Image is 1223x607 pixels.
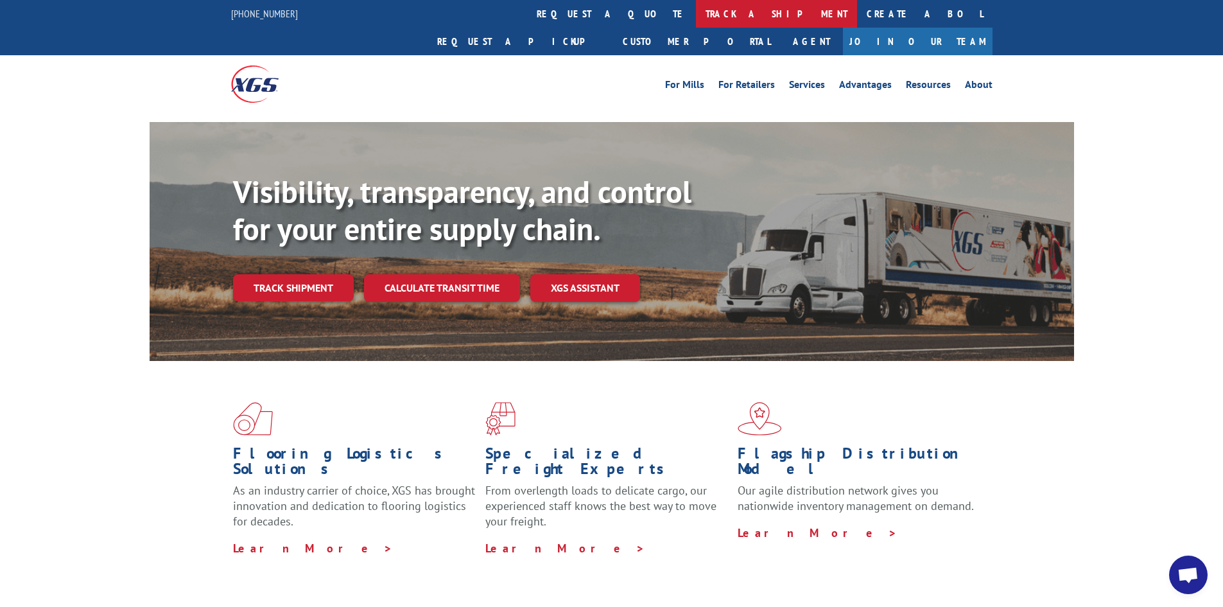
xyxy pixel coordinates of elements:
[780,28,843,55] a: Agent
[428,28,613,55] a: Request a pickup
[233,541,393,556] a: Learn More >
[738,525,898,540] a: Learn More >
[789,80,825,94] a: Services
[233,172,691,249] b: Visibility, transparency, and control for your entire supply chain.
[485,483,728,540] p: From overlength loads to delicate cargo, our experienced staff knows the best way to move your fr...
[738,446,980,483] h1: Flagship Distribution Model
[665,80,704,94] a: For Mills
[906,80,951,94] a: Resources
[231,7,298,20] a: [PHONE_NUMBER]
[613,28,780,55] a: Customer Portal
[233,274,354,301] a: Track shipment
[718,80,775,94] a: For Retailers
[1169,556,1208,594] div: Open chat
[738,402,782,435] img: xgs-icon-flagship-distribution-model-red
[364,274,520,302] a: Calculate transit time
[839,80,892,94] a: Advantages
[738,483,974,513] span: Our agile distribution network gives you nationwide inventory management on demand.
[485,402,516,435] img: xgs-icon-focused-on-flooring-red
[530,274,640,302] a: XGS ASSISTANT
[843,28,993,55] a: Join Our Team
[965,80,993,94] a: About
[485,446,728,483] h1: Specialized Freight Experts
[233,446,476,483] h1: Flooring Logistics Solutions
[233,402,273,435] img: xgs-icon-total-supply-chain-intelligence-red
[485,541,645,556] a: Learn More >
[233,483,475,529] span: As an industry carrier of choice, XGS has brought innovation and dedication to flooring logistics...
